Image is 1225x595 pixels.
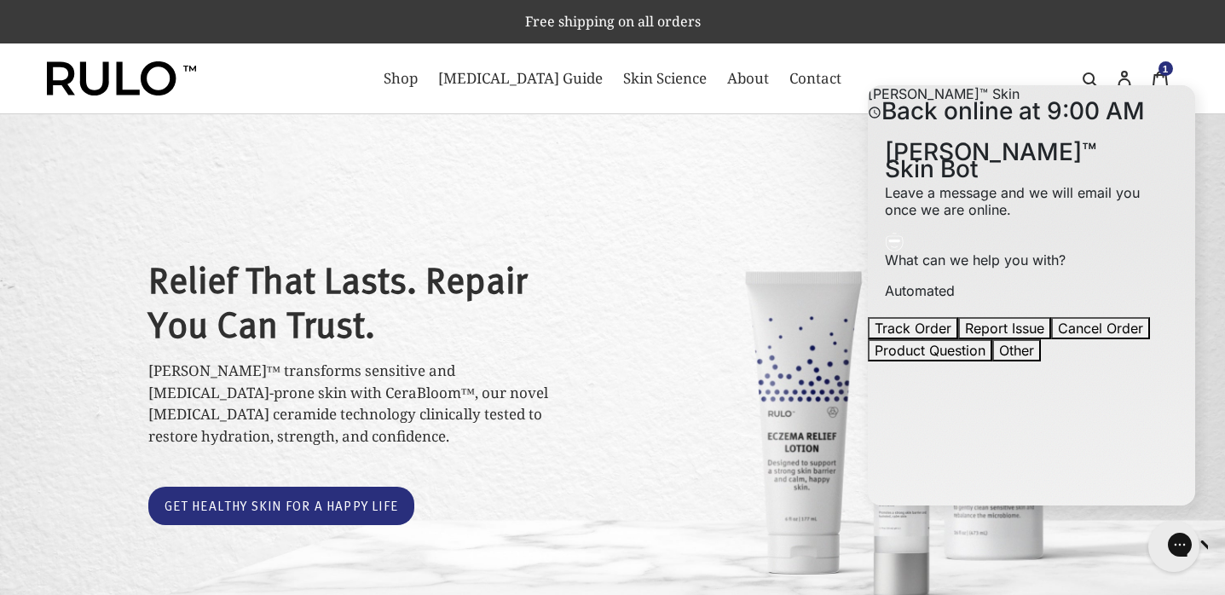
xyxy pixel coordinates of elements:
span: About [727,68,769,89]
a: 1 [1142,59,1178,98]
a: Get healthy skin for a happy life: Catalog [148,487,415,525]
a: About [719,65,777,92]
a: Skin Science [615,65,715,92]
img: Rulo™ Skin [47,61,196,95]
span: Contact [789,68,841,89]
span: Skin Science [623,68,707,89]
span: 1 [1163,64,1169,74]
span: [MEDICAL_DATA] Guide [438,68,603,89]
span: Shop [384,68,418,89]
iframe: Gorgias live chat messenger [1140,515,1208,578]
h2: Relief That Lasts. Repair You Can Trust. [148,257,583,344]
a: [MEDICAL_DATA] Guide [430,65,611,92]
p: [PERSON_NAME]™ transforms sensitive and [MEDICAL_DATA]-prone skin with CeraBloom™, our novel [MED... [148,360,583,447]
iframe: Gorgias live chat window [855,77,1208,518]
a: Contact [781,65,850,92]
p: Free shipping on all orders [2,2,1223,41]
a: Shop [375,65,426,92]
